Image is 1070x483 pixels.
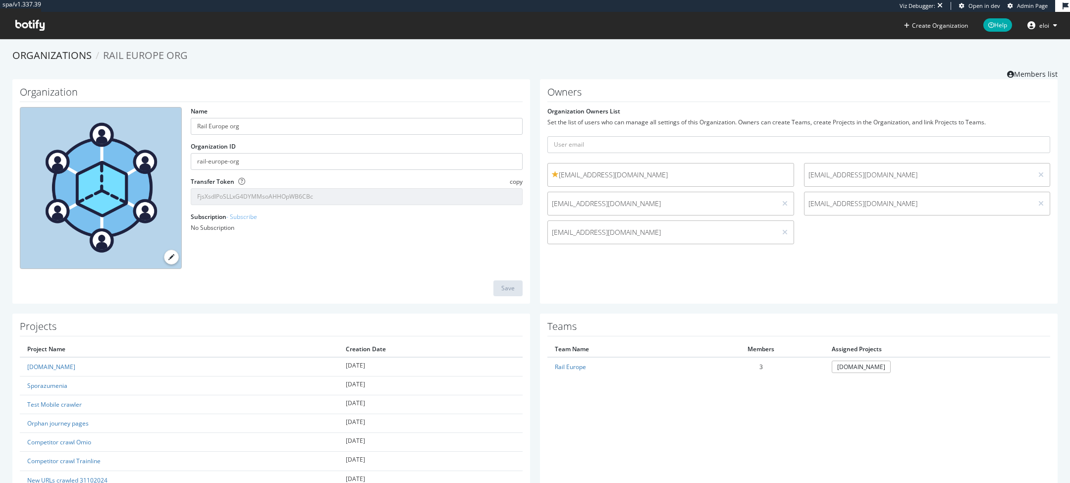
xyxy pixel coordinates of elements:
a: Test Mobile crawler [27,400,82,409]
input: Organization ID [191,153,523,170]
a: Competitor crawl Omio [27,438,91,446]
a: - Subscribe [226,213,257,221]
a: Members list [1007,67,1058,79]
span: copy [510,177,523,186]
td: [DATE] [338,357,523,376]
td: [DATE] [338,395,523,414]
a: Open in dev [959,2,1000,10]
label: Subscription [191,213,257,221]
span: Admin Page [1017,2,1048,9]
th: Assigned Projects [824,341,1050,357]
td: 3 [697,357,825,376]
span: [EMAIL_ADDRESS][DOMAIN_NAME] [808,199,1029,209]
button: eloi [1019,17,1065,33]
td: [DATE] [338,376,523,395]
div: No Subscription [191,223,523,232]
span: [EMAIL_ADDRESS][DOMAIN_NAME] [808,170,1029,180]
h1: Organization [20,87,523,102]
input: User email [547,136,1050,153]
a: [DOMAIN_NAME] [832,361,891,373]
td: [DATE] [338,433,523,452]
a: Orphan journey pages [27,419,89,428]
th: Members [697,341,825,357]
td: [DATE] [338,452,523,471]
th: Team Name [547,341,697,357]
button: Create Organization [904,21,968,30]
a: Sporazumenia [27,381,67,390]
span: [EMAIL_ADDRESS][DOMAIN_NAME] [552,170,790,180]
span: Rail Europe org [103,49,188,62]
td: [DATE] [338,414,523,433]
h1: Projects [20,321,523,336]
span: [EMAIL_ADDRESS][DOMAIN_NAME] [552,199,772,209]
label: Organization ID [191,142,236,151]
span: Help [983,18,1012,32]
label: Name [191,107,208,115]
span: Open in dev [968,2,1000,9]
div: Viz Debugger: [900,2,935,10]
span: [EMAIL_ADDRESS][DOMAIN_NAME] [552,227,772,237]
span: eloi [1039,21,1049,30]
h1: Teams [547,321,1050,336]
h1: Owners [547,87,1050,102]
th: Creation Date [338,341,523,357]
a: Competitor crawl Trainline [27,457,101,465]
ol: breadcrumbs [12,49,1058,63]
label: Organization Owners List [547,107,620,115]
a: Admin Page [1008,2,1048,10]
input: name [191,118,523,135]
label: Transfer Token [191,177,234,186]
div: Set the list of users who can manage all settings of this Organization. Owners can create Teams, ... [547,118,1050,126]
a: Organizations [12,49,92,62]
button: Save [493,280,523,296]
a: [DOMAIN_NAME] [27,363,75,371]
th: Project Name [20,341,338,357]
div: Save [501,284,515,292]
a: Rail Europe [555,363,586,371]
